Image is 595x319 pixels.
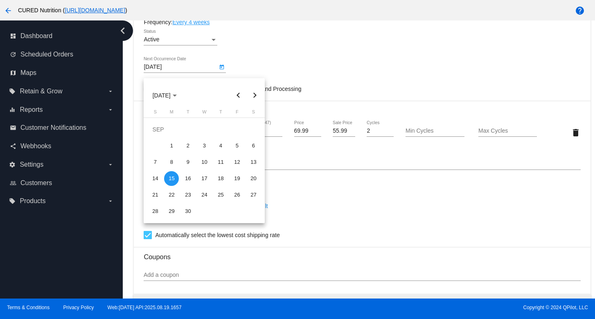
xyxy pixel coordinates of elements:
[196,138,212,154] td: September 3, 2025
[180,187,196,203] td: September 23, 2025
[213,171,228,186] div: 18
[213,188,228,202] div: 25
[230,155,244,170] div: 12
[197,171,212,186] div: 17
[147,187,163,203] td: September 21, 2025
[196,170,212,187] td: September 17, 2025
[246,171,261,186] div: 20
[180,154,196,170] td: September 9, 2025
[153,92,177,99] span: [DATE]
[245,154,261,170] td: September 13, 2025
[163,109,180,118] th: Monday
[213,138,228,153] div: 4
[245,109,261,118] th: Saturday
[230,87,246,104] button: Previous month
[148,204,162,219] div: 28
[212,109,229,118] th: Thursday
[196,187,212,203] td: September 24, 2025
[212,187,229,203] td: September 25, 2025
[180,188,195,202] div: 23
[197,155,212,170] div: 10
[164,171,179,186] div: 15
[245,187,261,203] td: September 27, 2025
[180,138,196,154] td: September 2, 2025
[229,187,245,203] td: September 26, 2025
[230,188,244,202] div: 26
[180,204,195,219] div: 30
[164,188,179,202] div: 22
[212,138,229,154] td: September 4, 2025
[229,109,245,118] th: Friday
[197,188,212,202] div: 24
[163,203,180,219] td: September 29, 2025
[147,121,261,138] td: SEP
[180,155,195,170] div: 9
[246,188,261,202] div: 27
[147,154,163,170] td: September 7, 2025
[147,109,163,118] th: Sunday
[229,170,245,187] td: September 19, 2025
[245,138,261,154] td: September 6, 2025
[163,154,180,170] td: September 8, 2025
[197,138,212,153] div: 3
[230,171,244,186] div: 19
[229,154,245,170] td: September 12, 2025
[245,170,261,187] td: September 20, 2025
[163,187,180,203] td: September 22, 2025
[164,155,179,170] div: 8
[163,170,180,187] td: September 15, 2025
[164,204,179,219] div: 29
[180,138,195,153] div: 2
[212,170,229,187] td: September 18, 2025
[148,171,162,186] div: 14
[164,138,179,153] div: 1
[148,188,162,202] div: 21
[213,155,228,170] div: 11
[196,109,212,118] th: Wednesday
[148,155,162,170] div: 7
[180,171,195,186] div: 16
[230,138,244,153] div: 5
[196,154,212,170] td: September 10, 2025
[147,170,163,187] td: September 14, 2025
[180,203,196,219] td: September 30, 2025
[163,138,180,154] td: September 1, 2025
[180,109,196,118] th: Tuesday
[180,170,196,187] td: September 16, 2025
[146,87,183,104] button: Choose month and year
[212,154,229,170] td: September 11, 2025
[246,87,263,104] button: Next month
[246,138,261,153] div: 6
[246,155,261,170] div: 13
[229,138,245,154] td: September 5, 2025
[147,203,163,219] td: September 28, 2025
